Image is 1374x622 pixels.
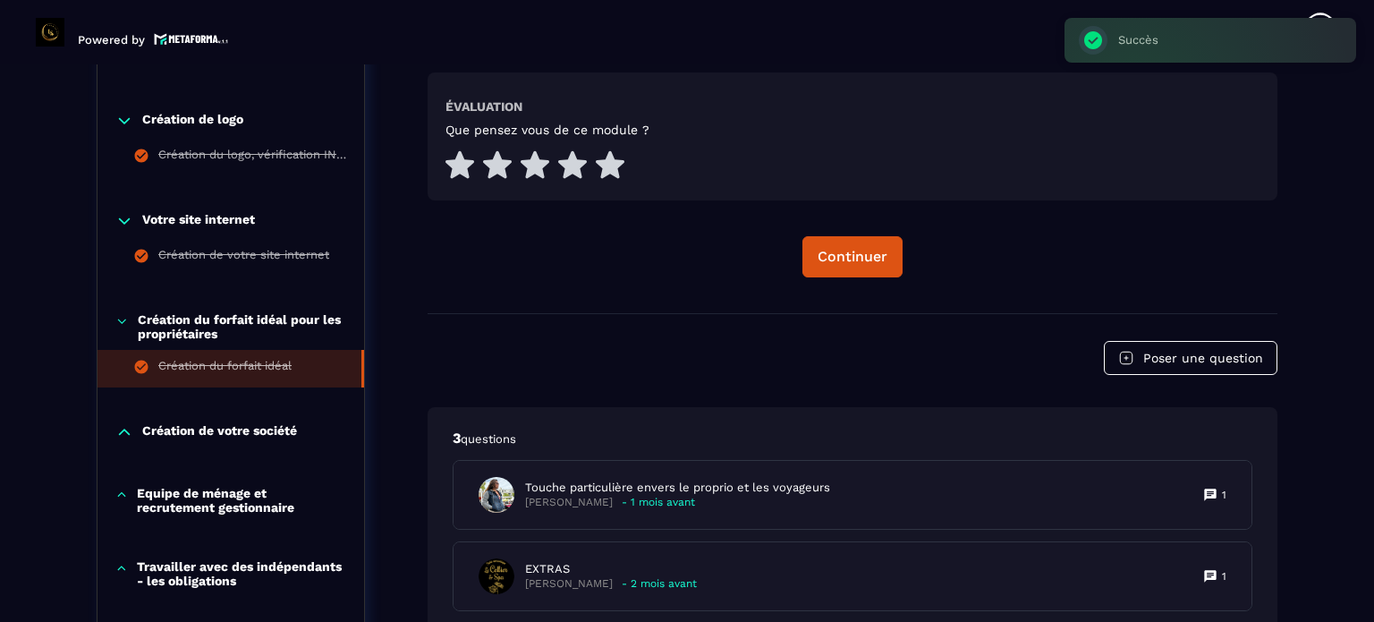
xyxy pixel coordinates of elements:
p: Création du forfait idéal pour les propriétaires [138,312,346,341]
p: 1 [1222,488,1226,502]
p: Création de votre société [142,423,297,441]
div: Création de votre site internet [158,248,329,268]
div: Continuer [818,248,887,266]
h6: Évaluation [445,99,522,114]
button: Poser une question [1104,341,1277,375]
p: Création de logo [142,112,243,130]
p: Equipe de ménage et recrutement gestionnaire [137,486,346,515]
img: logo [154,31,229,47]
span: questions [461,432,516,446]
p: 3 [453,429,1252,448]
p: - 2 mois avant [622,577,697,591]
p: Touche particulière envers le proprio et les voyageurs [525,480,830,496]
p: [PERSON_NAME] [525,496,613,509]
p: 1 [1222,569,1226,584]
button: Continuer [802,236,903,277]
p: EXTRAS [525,561,697,577]
p: Travailler avec des indépendants - les obligations [137,559,346,588]
div: Création du logo, vérification INPI [158,148,346,167]
p: - 1 mois avant [622,496,695,509]
p: [PERSON_NAME] [525,577,613,591]
h5: Que pensez vous de ce module ? [445,123,649,137]
p: Votre site internet [142,212,255,230]
p: Powered by [78,33,145,47]
img: logo-branding [36,18,64,47]
div: Création du forfait idéal [158,359,292,379]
